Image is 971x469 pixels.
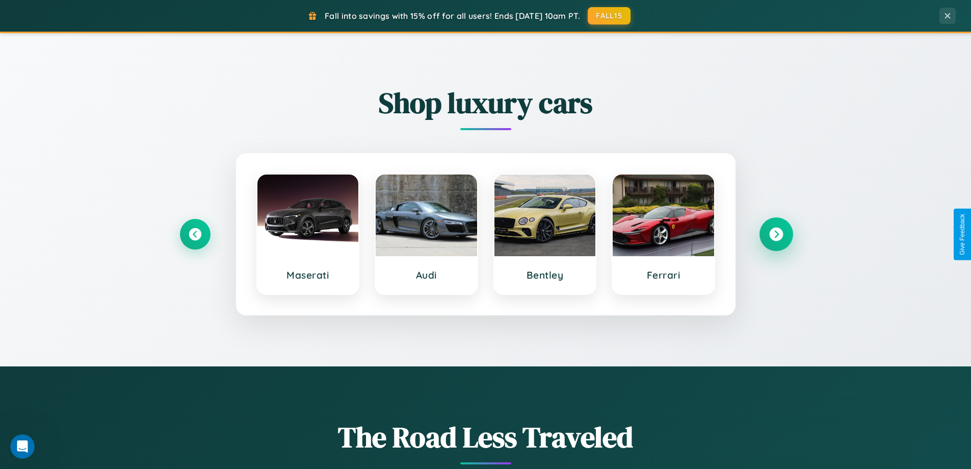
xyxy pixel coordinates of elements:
h3: Maserati [268,269,349,281]
h3: Audi [386,269,467,281]
h3: Ferrari [623,269,704,281]
div: Give Feedback [959,214,966,255]
iframe: Intercom live chat [10,434,35,459]
h1: The Road Less Traveled [180,417,792,457]
button: FALL15 [588,7,631,24]
span: Fall into savings with 15% off for all users! Ends [DATE] 10am PT. [325,11,580,21]
h2: Shop luxury cars [180,83,792,122]
h3: Bentley [505,269,586,281]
